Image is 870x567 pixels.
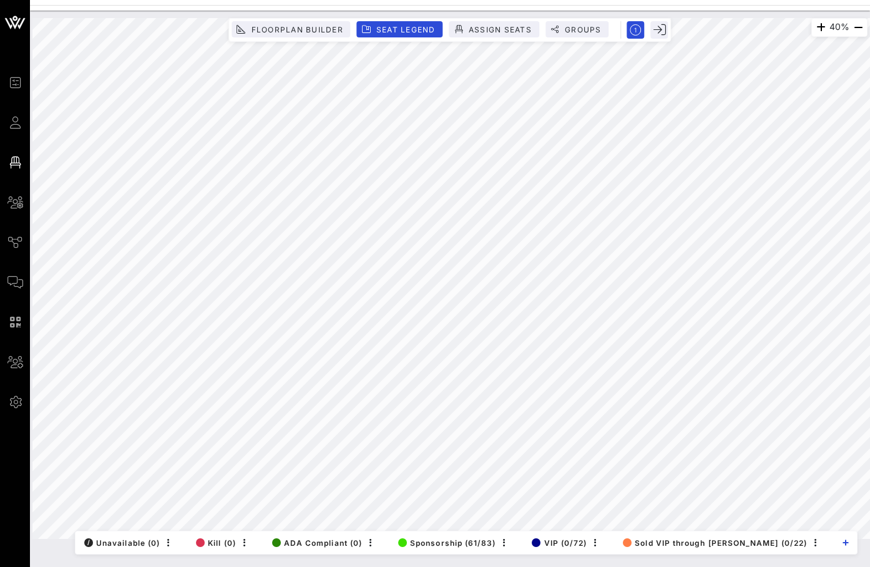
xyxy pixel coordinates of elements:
button: Kill (0) [192,534,236,551]
button: Floorplan Builder [232,21,350,37]
button: /Unavailable (0) [81,534,160,551]
span: Sold VIP through [PERSON_NAME] (0/22) [623,538,807,548]
span: Groups [564,25,602,34]
div: 40% [811,18,868,37]
button: Sponsorship (61/83) [394,534,496,551]
span: ADA Compliant (0) [272,538,362,548]
span: Kill (0) [196,538,236,548]
span: Seat Legend [376,25,436,34]
button: Assign Seats [449,21,539,37]
span: Unavailable (0) [84,538,160,548]
button: ADA Compliant (0) [268,534,362,551]
button: Sold VIP through [PERSON_NAME] (0/22) [619,534,807,551]
span: Sponsorship (61/83) [398,538,496,548]
button: VIP (0/72) [528,534,587,551]
span: Assign Seats [468,25,532,34]
span: Floorplan Builder [250,25,343,34]
button: Groups [545,21,609,37]
span: VIP (0/72) [532,538,587,548]
button: Seat Legend [357,21,443,37]
div: / [84,538,93,547]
